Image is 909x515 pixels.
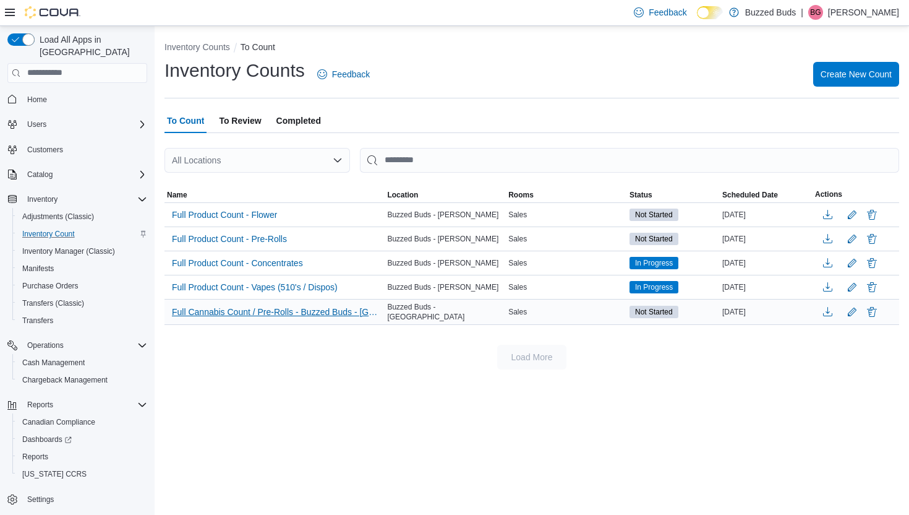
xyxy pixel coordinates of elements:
button: Catalog [2,166,152,183]
span: Manifests [22,264,54,274]
div: Sales [506,280,627,295]
button: Users [2,116,152,133]
span: Scheduled Date [722,190,778,200]
span: In Progress [635,257,673,269]
span: Feedback [649,6,686,19]
div: Briar Gerard [808,5,823,20]
span: Customers [27,145,63,155]
a: Inventory Count [17,227,80,241]
span: Purchase Orders [22,281,79,291]
button: Manifests [12,260,152,277]
span: Inventory Count [22,229,75,239]
span: Not Started [629,209,678,221]
div: Sales [506,232,627,246]
button: Full Product Count - Pre-Rolls [167,230,292,248]
div: [DATE] [720,207,813,222]
span: In Progress [629,281,678,293]
div: Sales [506,256,627,270]
button: To Count [241,42,275,52]
a: Canadian Compliance [17,415,100,430]
span: Create New Count [821,68,892,80]
button: Status [627,188,720,202]
button: Delete [864,256,879,270]
button: Inventory Counts [164,42,230,52]
button: [US_STATE] CCRS [12,465,152,483]
span: Buzzed Buds - [PERSON_NAME] [387,258,498,268]
button: Purchase Orders [12,277,152,295]
a: Cash Management [17,355,90,370]
span: Inventory Manager (Classic) [22,246,115,256]
div: [DATE] [720,256,813,270]
button: Edit count details [845,303,860,321]
span: Adjustments (Classic) [17,209,147,224]
button: Edit count details [845,278,860,296]
span: Cash Management [17,355,147,370]
p: Buzzed Buds [745,5,796,20]
a: Home [22,92,52,107]
span: To Review [219,108,261,133]
div: Sales [506,305,627,319]
a: Feedback [312,62,375,87]
button: Operations [2,337,152,354]
div: Sales [506,207,627,222]
p: [PERSON_NAME] [828,5,899,20]
input: This is a search bar. After typing your query, hit enter to filter the results lower in the page. [360,148,899,173]
span: Operations [22,338,147,353]
span: Catalog [22,167,147,182]
button: Customers [2,141,152,158]
span: Operations [27,340,64,350]
button: Reports [12,448,152,465]
button: Transfers [12,312,152,329]
span: Load More [511,351,553,363]
span: Full Product Count - Concentrates [172,257,303,269]
span: Transfers (Classic) [17,296,147,311]
span: Reports [17,449,147,464]
div: [DATE] [720,232,813,246]
button: Inventory Manager (Classic) [12,243,152,260]
button: Transfers (Classic) [12,295,152,312]
button: Adjustments (Classic) [12,208,152,225]
button: Delete [864,207,879,222]
span: Full Product Count - Vapes (510's / Dispos) [172,281,338,293]
button: Open list of options [333,155,343,165]
a: Manifests [17,261,59,276]
span: Dashboards [17,432,147,447]
h1: Inventory Counts [164,58,305,83]
span: Actions [815,189,842,199]
span: Reports [22,452,48,462]
a: Chargeback Management [17,373,113,387]
span: Not Started [629,233,678,245]
span: In Progress [635,282,673,293]
span: Catalog [27,170,53,180]
span: To Count [167,108,204,133]
button: Reports [22,397,58,412]
span: Not Started [635,209,673,220]
div: [DATE] [720,305,813,319]
span: Reports [27,400,53,410]
button: Edit count details [845,206,860,224]
span: Load All Apps in [GEOGRAPHIC_DATA] [35,33,147,58]
a: Reports [17,449,53,464]
a: Dashboards [17,432,77,447]
span: Buzzed Buds - [PERSON_NAME] [387,210,498,220]
span: Not Started [635,233,673,245]
button: Users [22,117,51,132]
span: Customers [22,142,147,157]
button: Scheduled Date [720,188,813,202]
img: Cova [25,6,80,19]
a: Settings [22,492,59,507]
button: Create New Count [813,62,899,87]
button: Delete [864,305,879,319]
button: Full Cannabis Count / Pre-Rolls - Buzzed Buds - [GEOGRAPHIC_DATA] [167,303,382,321]
span: Inventory Manager (Classic) [17,244,147,259]
button: Catalog [22,167,58,182]
span: BG [810,5,821,20]
span: Inventory [27,194,58,204]
span: Cash Management [22,358,85,368]
button: Edit count details [845,230,860,248]
span: Washington CCRS [17,467,147,482]
span: Manifests [17,261,147,276]
span: Not Started [635,306,673,318]
div: [DATE] [720,280,813,295]
button: Load More [497,345,566,370]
